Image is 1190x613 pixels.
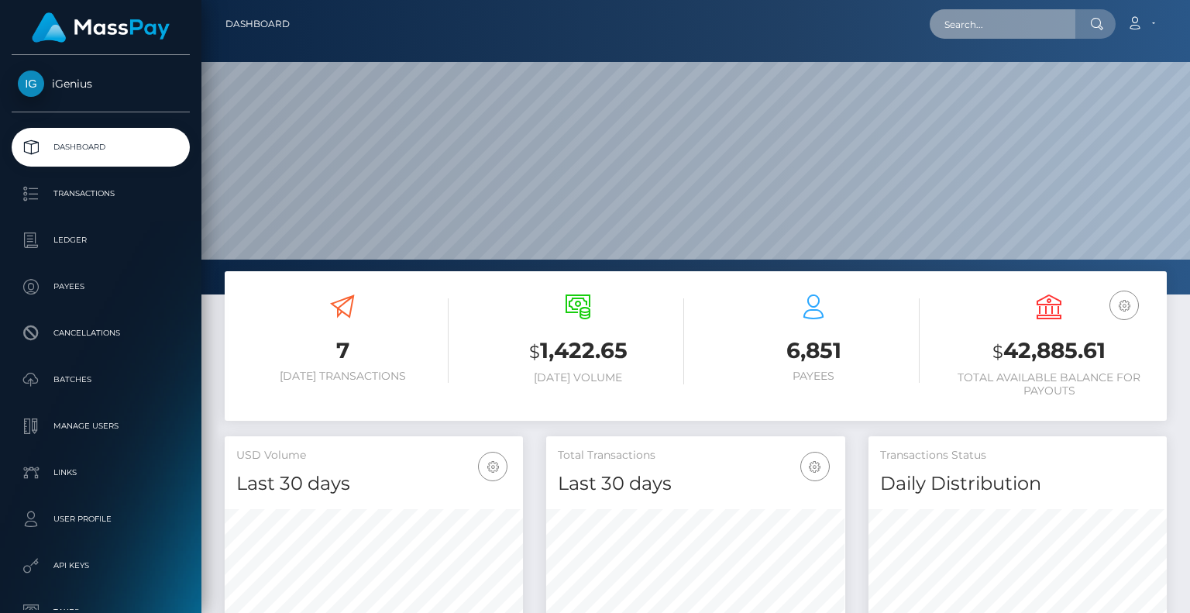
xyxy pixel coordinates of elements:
h6: [DATE] Transactions [236,370,449,383]
h3: 7 [236,336,449,366]
h4: Last 30 days [558,470,833,498]
p: Dashboard [18,136,184,159]
span: iGenius [12,77,190,91]
p: Payees [18,275,184,298]
a: Links [12,453,190,492]
p: Ledger [18,229,184,252]
a: API Keys [12,546,190,585]
p: Manage Users [18,415,184,438]
h3: 42,885.61 [943,336,1155,367]
h4: Last 30 days [236,470,511,498]
input: Search... [930,9,1075,39]
p: Batches [18,368,184,391]
img: iGenius [18,71,44,97]
a: Dashboard [12,128,190,167]
a: Ledger [12,221,190,260]
p: Links [18,461,184,484]
p: Transactions [18,182,184,205]
h6: [DATE] Volume [472,371,684,384]
small: $ [529,341,540,363]
p: User Profile [18,508,184,531]
a: Cancellations [12,314,190,353]
h3: 1,422.65 [472,336,684,367]
small: $ [992,341,1003,363]
h5: Total Transactions [558,448,833,463]
a: Manage Users [12,407,190,446]
a: Batches [12,360,190,399]
a: Dashboard [225,8,290,40]
p: API Keys [18,554,184,577]
h4: Daily Distribution [880,470,1155,498]
h5: Transactions Status [880,448,1155,463]
h6: Total Available Balance for Payouts [943,371,1155,398]
h3: 6,851 [707,336,920,366]
a: User Profile [12,500,190,539]
h6: Payees [707,370,920,383]
a: Transactions [12,174,190,213]
img: MassPay Logo [32,12,170,43]
h5: USD Volume [236,448,511,463]
p: Cancellations [18,322,184,345]
a: Payees [12,267,190,306]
